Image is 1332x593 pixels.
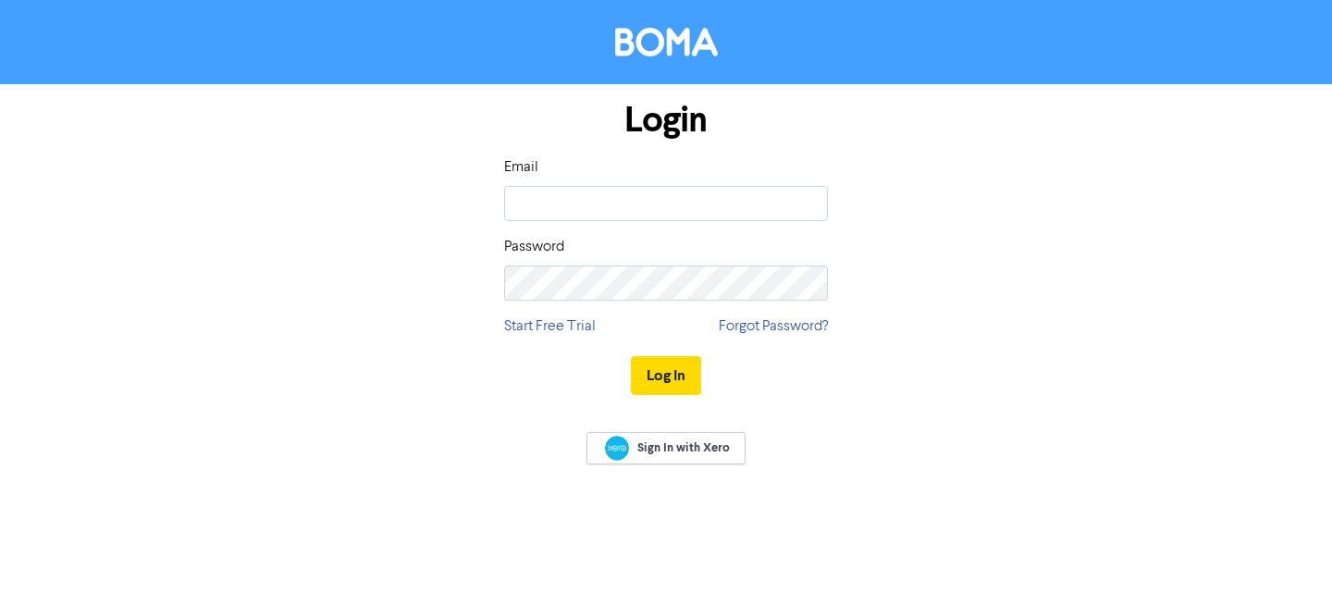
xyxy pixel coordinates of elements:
[719,315,828,338] a: Forgot Password?
[631,356,701,395] button: Log In
[504,236,564,258] label: Password
[605,436,629,461] img: Xero logo
[637,439,730,456] span: Sign In with Xero
[504,156,538,179] label: Email
[504,99,828,142] h1: Login
[504,315,596,338] a: Start Free Trial
[586,432,746,464] a: Sign In with Xero
[615,28,718,56] img: BOMA Logo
